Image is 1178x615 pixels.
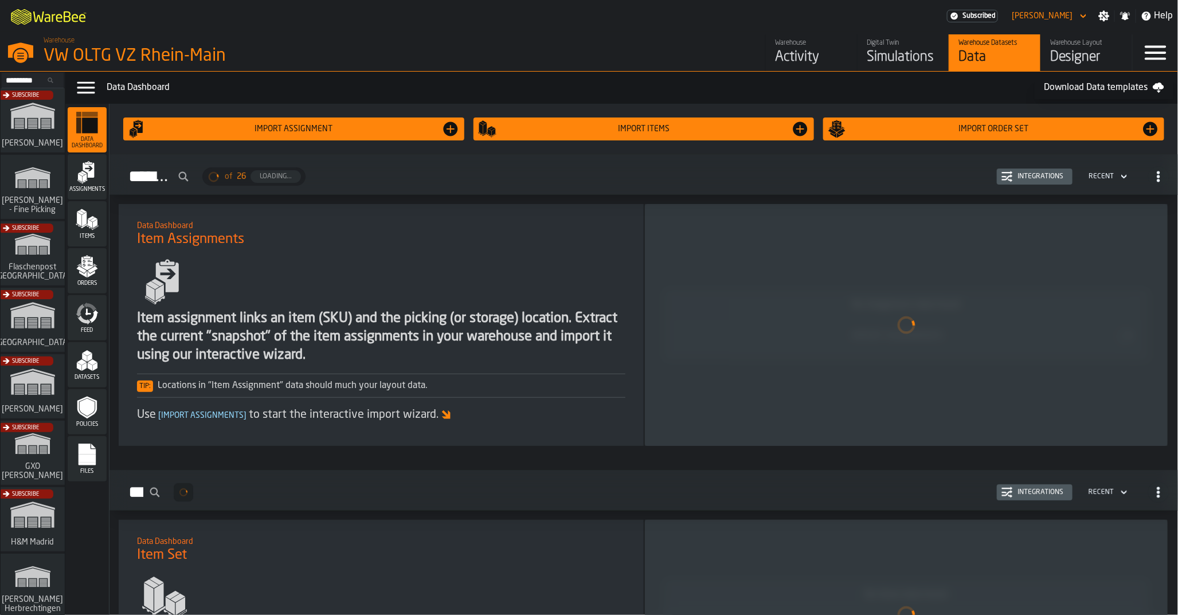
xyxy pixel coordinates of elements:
a: link-to-/wh/i/44979e6c-6f66-405e-9874-c1e29f02a54a/data [949,34,1040,71]
a: link-to-/wh/i/44979e6c-6f66-405e-9874-c1e29f02a54a/designer [1040,34,1132,71]
button: button-Integrations [997,169,1073,185]
div: VW OLTG VZ Rhein-Main [44,46,353,66]
div: Data [958,48,1031,66]
div: ButtonLoadMore-Loading...-Prev-First-Last [169,483,198,502]
li: menu Datasets [68,342,107,388]
div: Warehouse Datasets [958,39,1031,47]
span: Assignments [68,186,107,193]
a: link-to-/wh/i/48cbecf7-1ea2-4bc9-a439-03d5b66e1a58/simulations [1,155,65,221]
div: title-Item Set [128,529,635,570]
li: menu Data Dashboard [68,107,107,153]
div: Import Items [496,124,792,134]
span: Tip: [137,381,153,392]
div: Digital Twin [867,39,940,47]
a: Download Data templates [1035,76,1173,99]
button: button-Import assignment [123,117,464,140]
label: button-toggle-Settings [1094,10,1114,22]
span: Subscribed [962,12,995,20]
span: Files [68,468,107,475]
span: Warehouse [44,37,75,45]
li: menu Feed [68,295,107,341]
h2: Sub Title [137,219,625,230]
li: menu Policies [68,389,107,435]
span: Datasets [68,374,107,381]
div: Warehouse [775,39,848,47]
h2: Sub Title [137,535,625,546]
label: button-toggle-Data Menu [70,76,102,99]
div: Warehouse Layout [1050,39,1123,47]
span: Items [68,233,107,240]
label: button-toggle-Help [1136,9,1178,23]
a: link-to-/wh/i/1653e8cc-126b-480f-9c47-e01e76aa4a88/simulations [1,354,65,421]
div: DropdownMenuValue-4 [1089,488,1114,496]
div: title-Item Assignments [128,213,635,254]
label: button-toggle-Menu [1133,34,1178,71]
a: link-to-/wh/i/44979e6c-6f66-405e-9874-c1e29f02a54a/feed/ [765,34,857,71]
li: menu Orders [68,248,107,294]
span: Data Dashboard [68,136,107,149]
h2: button-Assignments [109,154,1178,195]
h2: button-Items [109,470,1178,511]
span: Policies [68,421,107,428]
div: ItemListCard- [645,204,1168,446]
span: Orders [68,280,107,287]
div: Use to start the interactive import wizard. [137,407,625,423]
span: Subscribe [12,292,39,298]
span: Feed [68,327,107,334]
span: Subscribe [12,225,39,232]
div: Integrations [1013,173,1068,181]
button: button-Integrations [997,484,1073,500]
button: button-Loading... [251,170,301,183]
span: Subscribe [12,425,39,431]
button: button-Import Order Set [823,117,1164,140]
span: ] [244,412,246,420]
li: menu Items [68,201,107,247]
div: DropdownMenuValue-Sebastian Petruch Petruch [1012,11,1073,21]
a: link-to-/wh/i/0438fb8c-4a97-4a5b-bcc6-2889b6922db0/simulations [1,487,65,554]
a: link-to-/wh/i/44979e6c-6f66-405e-9874-c1e29f02a54a/settings/billing [947,10,998,22]
div: Data Dashboard [107,81,1035,95]
span: Subscribe [12,358,39,365]
li: menu Assignments [68,154,107,200]
a: link-to-/wh/i/b5402f52-ce28-4f27-b3d4-5c6d76174849/simulations [1,288,65,354]
span: of [225,172,232,181]
span: Item Assignments [137,230,244,249]
label: button-toggle-Notifications [1115,10,1136,22]
button: button-Import Items [473,117,815,140]
a: link-to-/wh/i/a0d9589e-ccad-4b62-b3a5-e9442830ef7e/simulations [1,221,65,288]
div: DropdownMenuValue-4 [1084,170,1130,183]
div: Activity [775,48,848,66]
div: Designer [1050,48,1123,66]
span: Subscribe [12,92,39,99]
span: 26 [237,172,246,181]
div: Locations in "Item Assignment" data should much your layout data. [137,379,625,393]
span: Item Set [137,546,187,565]
div: Import Order Set [846,124,1141,134]
div: Item assignment links an item (SKU) and the picking (or storage) location. Extract the current "s... [137,310,625,365]
span: Subscribe [12,491,39,498]
a: link-to-/wh/i/baca6aa3-d1fc-43c0-a604-2a1c9d5db74d/simulations [1,421,65,487]
span: Help [1154,9,1173,23]
div: Menu Subscription [947,10,998,22]
div: ButtonLoadMore-Loading...-Prev-First-Last [198,167,310,186]
div: DropdownMenuValue-Sebastian Petruch Petruch [1007,9,1089,23]
a: link-to-/wh/i/72fe6713-8242-4c3c-8adf-5d67388ea6d5/simulations [1,88,65,155]
li: menu Files [68,436,107,482]
div: Simulations [867,48,940,66]
span: [ [158,412,161,420]
div: DropdownMenuValue-4 [1089,173,1114,181]
div: Integrations [1013,488,1068,496]
span: Import Assignments [156,412,249,420]
div: Import assignment [146,124,441,134]
div: Loading... [255,173,296,181]
div: DropdownMenuValue-4 [1084,485,1130,499]
div: ItemListCard- [119,204,644,446]
a: link-to-/wh/i/44979e6c-6f66-405e-9874-c1e29f02a54a/simulations [857,34,949,71]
